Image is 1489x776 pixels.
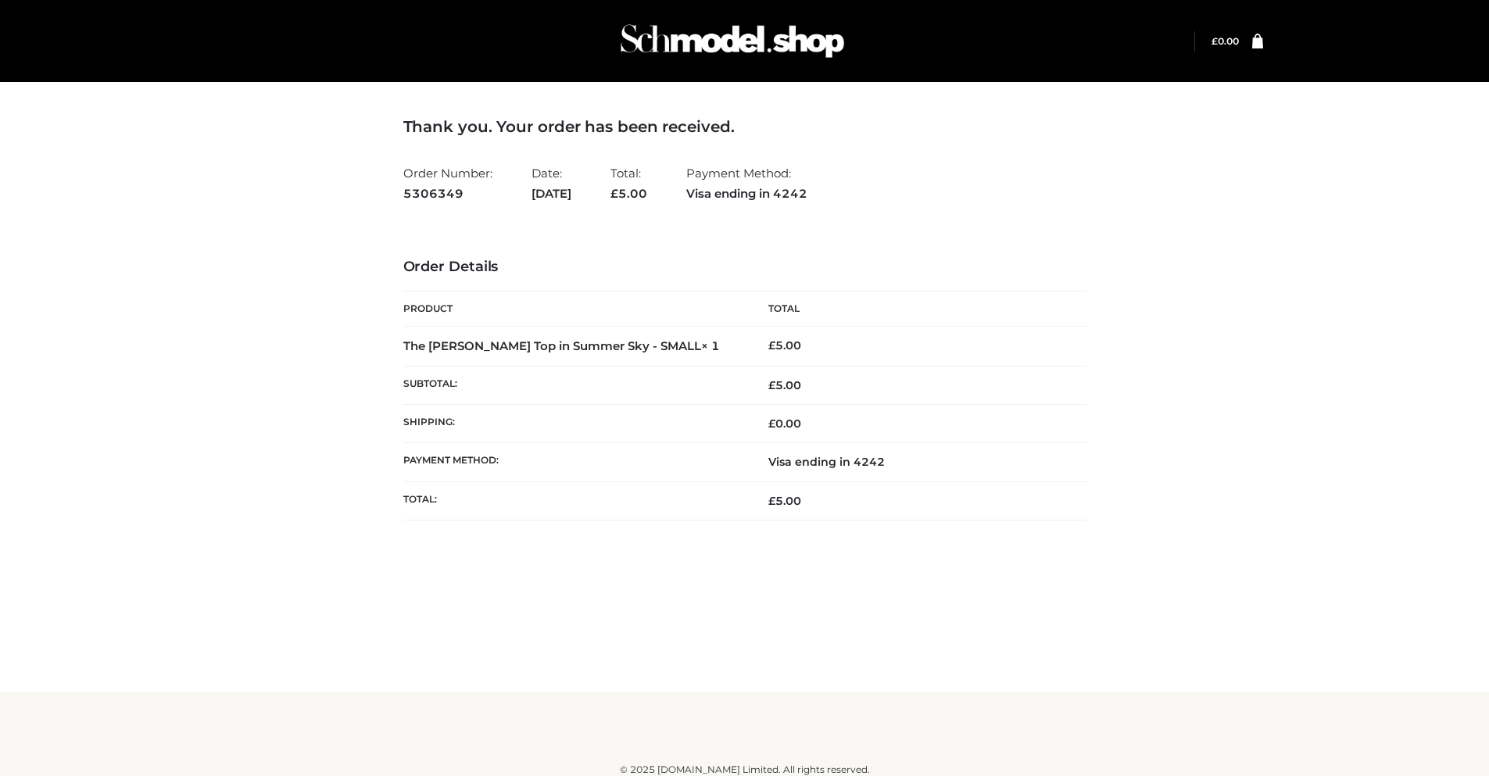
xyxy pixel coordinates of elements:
[701,338,720,353] strong: × 1
[610,186,618,201] span: £
[768,494,775,508] span: £
[403,366,745,404] th: Subtotal:
[403,117,1086,136] h3: Thank you. Your order has been received.
[768,417,775,431] span: £
[532,159,571,207] li: Date:
[532,184,571,204] strong: [DATE]
[403,338,720,353] strong: The [PERSON_NAME] Top in Summer Sky - SMALL
[403,481,745,520] th: Total:
[768,494,801,508] span: 5.00
[403,405,745,443] th: Shipping:
[686,184,807,204] strong: Visa ending in 4242
[1212,35,1239,47] bdi: 0.00
[1212,35,1239,47] a: £0.00
[610,159,647,207] li: Total:
[745,443,1086,481] td: Visa ending in 4242
[403,259,1086,276] h3: Order Details
[403,291,745,327] th: Product
[768,417,801,431] bdi: 0.00
[768,338,775,352] span: £
[1212,35,1218,47] span: £
[615,10,850,72] img: Schmodel Admin 964
[610,186,647,201] span: 5.00
[403,443,745,481] th: Payment method:
[403,159,492,207] li: Order Number:
[768,338,801,352] bdi: 5.00
[686,159,807,207] li: Payment Method:
[768,378,801,392] span: 5.00
[745,291,1086,327] th: Total
[768,378,775,392] span: £
[403,184,492,204] strong: 5306349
